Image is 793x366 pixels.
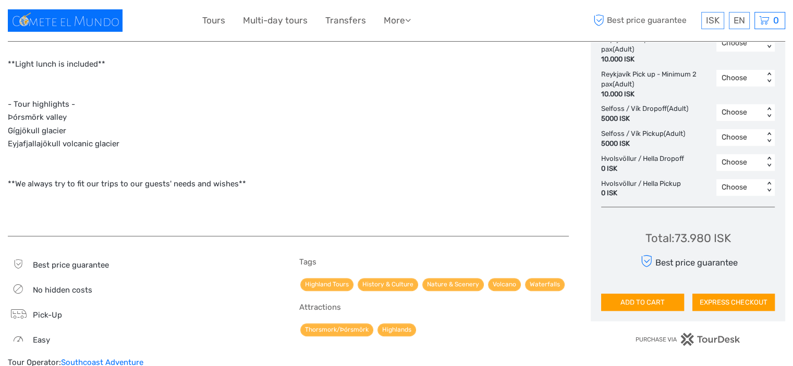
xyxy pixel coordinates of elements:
a: Thorsmork/Þórsmörk [300,323,373,336]
div: Best price guarantee [638,252,738,270]
div: 0 ISK [601,188,681,198]
div: 5000 ISK [601,114,688,124]
div: < > [765,107,774,118]
h5: Attractions [299,302,569,312]
div: < > [765,157,774,168]
div: Hvolsvöllur / Hella Pickup [601,179,686,199]
span: Easy [33,335,50,345]
a: Tours [202,13,225,28]
span: 0 [772,15,780,26]
a: History & Culture [358,278,418,291]
a: More [384,13,411,28]
div: Choose [722,107,759,118]
div: 10.000 ISK [601,90,711,99]
span: Best price guarantee [591,12,699,29]
button: ADD TO CART [601,294,684,311]
a: Volcano [488,278,521,291]
div: Reykjavík Pick up - Minimum 2 pax (Adult) [601,70,716,99]
a: Nature & Scenery [422,278,484,291]
span: Pick-Up [33,310,62,320]
div: Selfoss / Vík Dropoff (Adult) [601,104,693,124]
div: < > [765,182,774,193]
div: Choose [722,182,759,193]
img: PurchaseViaTourDesk.png [635,333,741,346]
span: No hidden costs [33,285,92,295]
div: Selfoss / Vík Pickup (Adult) [601,129,690,149]
div: EN [729,12,750,29]
div: Choose [722,132,759,143]
a: Highlands [377,323,416,336]
a: Waterfalls [525,278,565,291]
div: Choose [722,38,759,48]
h5: Tags [299,257,569,267]
span: Best price guarantee [33,260,109,270]
button: Open LiveChat chat widget [120,16,132,29]
p: We're away right now. Please check back later! [15,18,118,27]
div: Reykjavík Dropoff - Minimum 2 pax (Adult) [601,35,716,65]
span: ISK [706,15,719,26]
div: 10.000 ISK [601,55,711,65]
div: Choose [722,157,759,168]
a: Transfers [325,13,366,28]
div: Hvolsvöllur / Hella Dropoff [601,154,689,174]
a: Multi-day tours [243,13,308,28]
div: < > [765,72,774,83]
button: EXPRESS CHECKOUT [692,294,775,311]
div: 5000 ISK [601,139,685,149]
a: Highland Tours [300,278,353,291]
div: Total : 73.980 ISK [645,230,731,246]
div: 0 ISK [601,164,684,174]
div: < > [765,38,774,49]
img: 1596-f2c90223-336e-450d-9c2c-e84ae6d72b4c_logo_small.jpg [8,9,123,32]
div: Choose [722,73,759,83]
div: < > [765,132,774,143]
